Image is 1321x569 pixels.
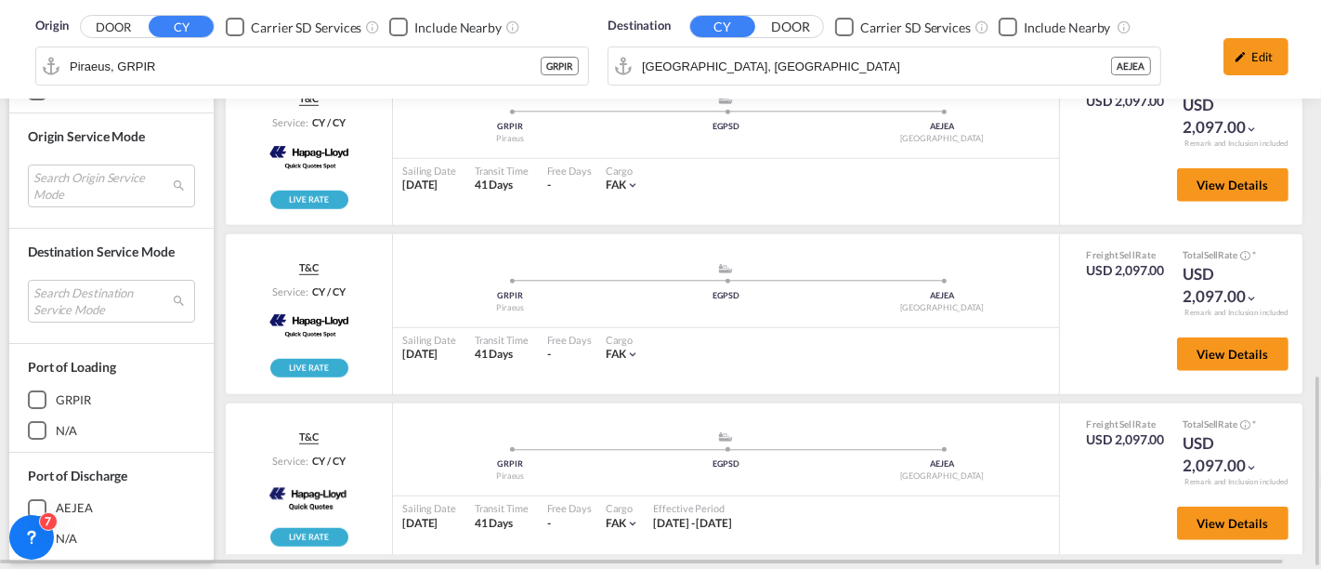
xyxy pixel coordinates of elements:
[28,421,195,440] md-checkbox: N/A
[758,17,823,38] button: DOOR
[626,179,639,192] md-icon: icon-chevron-down
[1250,418,1256,430] span: Subject to Remarks
[547,347,551,363] div: -
[402,501,456,515] div: Sailing Date
[1197,347,1269,362] span: View Details
[834,302,1050,314] div: [GEOGRAPHIC_DATA]
[402,302,618,314] div: Piraeus
[1087,417,1165,430] div: Freight Rate
[402,133,618,145] div: Piraeus
[505,20,520,34] md-icon: Unchecked: Ignores neighbouring ports when fetching rates.Checked : Includes neighbouring ports w...
[402,347,456,363] div: [DATE]
[606,178,627,192] span: FAK
[1246,292,1259,305] md-icon: icon-chevron-down
[714,264,737,273] md-icon: assets/icons/custom/ship-fill.svg
[541,57,580,75] div: GRPIR
[1237,249,1250,263] button: Spot Rates are dynamic & can fluctuate with time
[606,516,627,530] span: FAK
[1204,418,1219,430] span: Sell
[56,391,91,408] div: GRPIR
[1183,432,1275,477] div: USD 2,097.00
[1111,57,1152,75] div: AEJEA
[618,290,833,302] div: EGPSD
[834,121,1050,133] div: AEJEA
[606,164,640,178] div: Cargo
[270,528,348,547] img: rpa-live-rate.png
[1183,263,1275,308] div: USD 2,097.00
[606,501,640,515] div: Cargo
[1183,94,1275,139] div: USD 2,097.00
[475,178,529,193] div: 41 Days
[270,359,348,377] img: rpa-live-rate.png
[270,359,348,377] div: Rollable available
[28,390,195,409] md-checkbox: GRPIR
[270,191,348,209] img: rpa-live-rate.png
[402,458,618,470] div: GRPIR
[834,133,1050,145] div: [GEOGRAPHIC_DATA]
[402,121,618,133] div: GRPIR
[1117,20,1131,34] md-icon: Unchecked: Ignores neighbouring ports when fetching rates.Checked : Includes neighbouring ports w...
[1087,92,1165,111] div: USD 2,097.00
[70,52,541,80] input: Search by Port
[1177,168,1288,202] button: View Details
[272,454,307,468] span: Service:
[1235,50,1248,63] md-icon: icon-pencil
[547,501,592,515] div: Free Days
[606,347,627,361] span: FAK
[402,333,456,347] div: Sailing Date
[56,531,77,548] div: N/A
[28,499,195,518] md-checkbox: AEJEA
[1183,417,1275,432] div: Total Rate
[28,245,175,260] span: Destination Service Mode
[653,516,732,530] span: [DATE] - [DATE]
[1087,248,1165,261] div: Freight Rate
[860,19,971,37] div: Carrier SD Services
[618,458,833,470] div: EGPSD
[402,516,456,532] div: [DATE]
[475,516,529,532] div: 41 Days
[414,19,502,37] div: Include Nearby
[547,333,592,347] div: Free Days
[608,47,1160,85] md-input-container: Jebel Ali, AEJEA
[28,530,195,549] md-checkbox: N/A
[299,430,319,444] span: T&C
[1223,38,1288,75] div: icon-pencilEdit
[263,303,354,350] img: Hapag-Lloyd Spot
[834,470,1050,483] div: [GEOGRAPHIC_DATA]
[974,20,989,34] md-icon: Unchecked: Search for CY (Container Yard) services for all selected carriers.Checked : Search for...
[149,16,214,37] button: CY
[475,501,529,515] div: Transit Time
[1087,430,1165,449] div: USD 2,097.00
[606,333,640,347] div: Cargo
[28,468,127,483] span: Port of Discharge
[834,458,1050,470] div: AEJEA
[1024,19,1111,37] div: Include Nearby
[1171,308,1302,318] div: Remark and Inclusion included
[690,16,755,37] button: CY
[226,17,361,36] md-checkbox: Checkbox No Ink
[1171,477,1302,487] div: Remark and Inclusion included
[299,260,319,275] span: T&C
[1177,337,1288,371] button: View Details
[389,17,502,36] md-checkbox: Checkbox No Ink
[56,500,93,517] div: AEJEA
[626,517,639,530] md-icon: icon-chevron-down
[28,360,116,376] span: Port of Loading
[1250,249,1256,260] span: Subject to Remarks
[653,501,732,515] div: Effective Period
[999,17,1111,36] md-checkbox: Checkbox No Ink
[307,115,345,129] div: CY / CY
[1197,178,1269,192] span: View Details
[547,516,551,532] div: -
[402,178,456,193] div: [DATE]
[1246,461,1259,474] md-icon: icon-chevron-down
[1237,418,1250,432] button: Spot Rates are dynamic & can fluctuate with time
[1204,249,1219,260] span: Sell
[28,129,145,145] span: Origin Service Mode
[402,164,456,178] div: Sailing Date
[835,17,971,36] md-checkbox: Checkbox No Ink
[307,284,345,298] div: CY / CY
[1177,507,1288,540] button: View Details
[1246,123,1259,136] md-icon: icon-chevron-down
[547,178,551,193] div: -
